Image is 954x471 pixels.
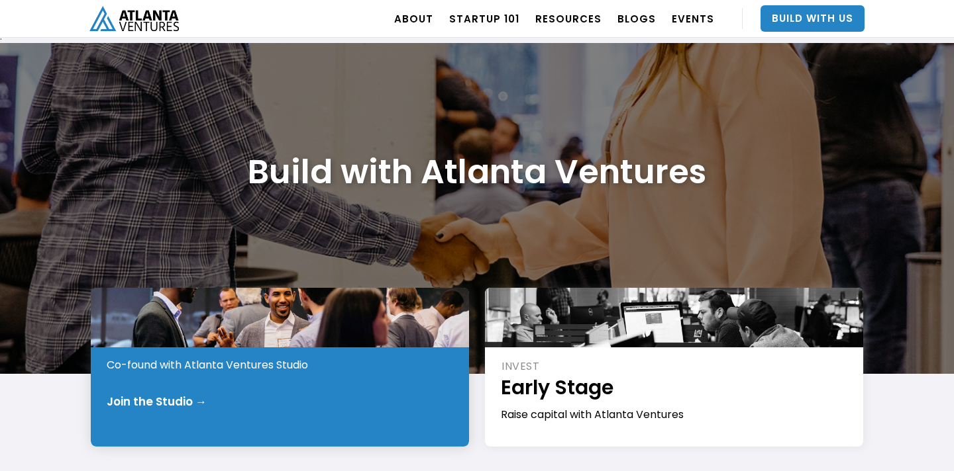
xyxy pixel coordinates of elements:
div: Join the Studio → [107,395,207,408]
a: Build With Us [761,5,865,32]
div: Co-found with Atlanta Ventures Studio [107,358,454,372]
div: Raise capital with Atlanta Ventures [501,407,849,422]
h1: Early Stage [501,374,849,401]
div: INVEST [502,359,849,374]
h1: Pre-Idea [107,324,454,351]
a: INVESTEarly StageRaise capital with Atlanta Ventures [485,288,863,447]
a: STARTPre-IdeaCo-found with Atlanta Ventures StudioJoin the Studio → [91,288,469,447]
h1: Build with Atlanta Ventures [248,151,706,192]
